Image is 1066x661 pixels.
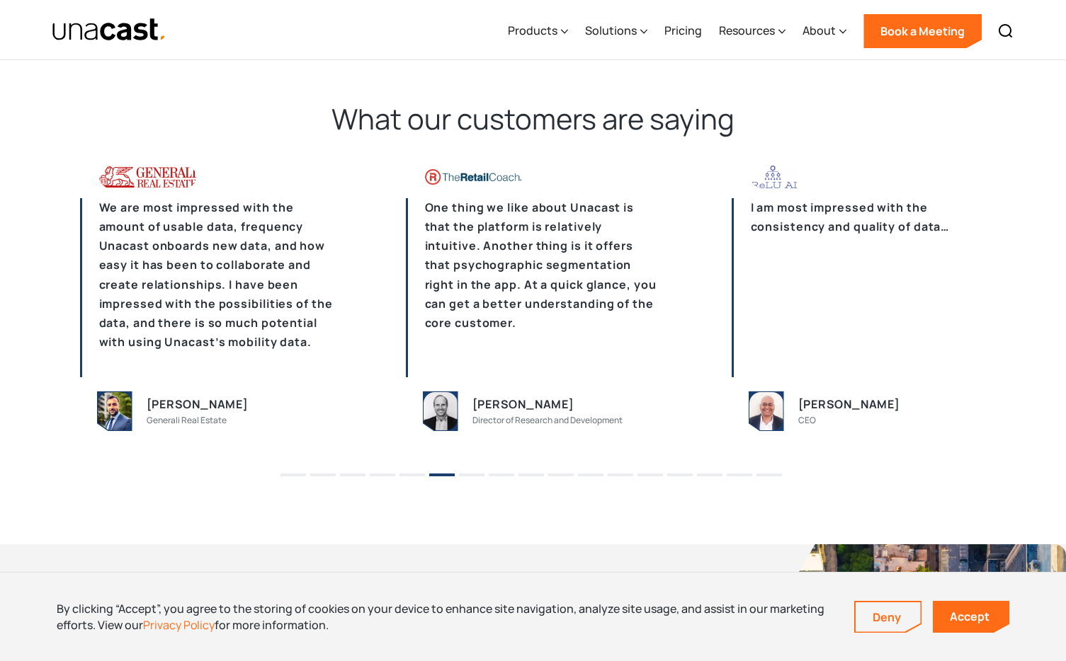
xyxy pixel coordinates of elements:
[80,100,987,137] h2: What our customers are saying
[280,473,306,476] button: 1 of 6
[143,617,215,633] a: Privacy Policy
[52,18,167,42] a: home
[80,198,335,377] p: We are most impressed with the amount of usable data, frequency Unacast onboards new data, and ho...
[508,2,568,60] div: Products
[803,2,846,60] div: About
[370,473,395,476] button: 4 of 6
[798,395,900,414] div: [PERSON_NAME]
[424,392,458,430] img: person image
[98,392,132,430] img: person image
[585,2,647,60] div: Solutions
[99,166,196,188] img: company logo
[756,473,782,476] button: 17 of 6
[425,166,522,188] img: company logo
[997,23,1014,40] img: Search icon
[52,18,167,42] img: Unacast text logo
[399,473,425,476] button: 5 of 6
[406,198,661,377] p: One thing we like about Unacast is that the platform is relatively intuitive. Another thing is it...
[147,413,227,427] div: Generali Real Estate
[749,392,783,430] img: person image
[727,473,752,476] button: 16 of 6
[664,2,702,60] a: Pricing
[340,473,365,476] button: 3 of 6
[856,602,921,632] a: Deny
[459,473,484,476] button: 7 of 6
[798,413,816,427] div: CEO
[429,473,455,476] button: 6 of 6
[518,473,544,476] button: 9 of 6
[310,473,336,476] button: 2 of 6
[719,22,775,39] div: Resources
[803,22,836,39] div: About
[751,166,848,188] img: company logo
[933,601,1009,633] a: Accept
[147,395,249,414] div: [PERSON_NAME]
[667,473,693,476] button: 14 of 6
[863,14,982,48] a: Book a Meeting
[697,473,722,476] button: 15 of 6
[585,22,637,39] div: Solutions
[489,473,514,476] button: 8 of 6
[637,473,663,476] button: 13 of 6
[608,473,633,476] button: 12 of 6
[719,2,786,60] div: Resources
[57,601,833,633] div: By clicking “Accept”, you agree to the storing of cookies on your device to enhance site navigati...
[472,413,623,427] div: Director of Research and Development
[578,473,603,476] button: 11 of 6
[508,22,557,39] div: Products
[548,473,574,476] button: 10 of 6
[472,395,574,414] div: [PERSON_NAME]
[732,198,987,377] p: I am most impressed with the consistency and quality of data…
